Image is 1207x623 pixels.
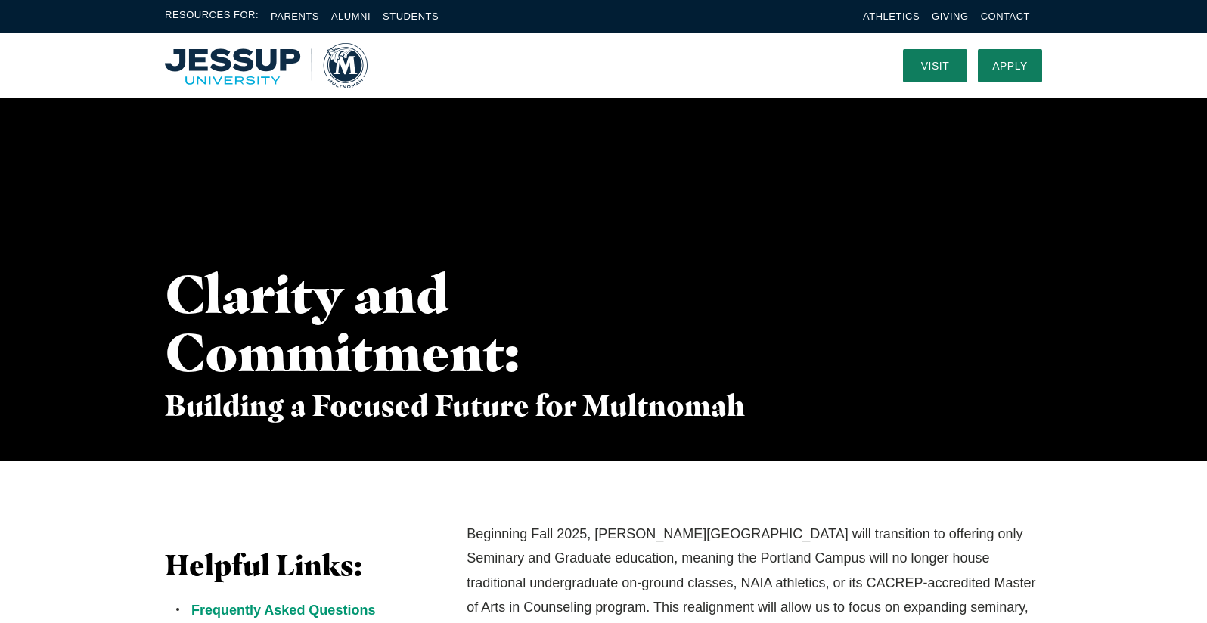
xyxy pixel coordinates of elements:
a: Athletics [863,11,920,22]
h3: Building a Focused Future for Multnomah [165,389,749,423]
a: Home [165,43,368,88]
a: Apply [978,49,1042,82]
a: Contact [981,11,1030,22]
a: Visit [903,49,967,82]
h1: Clarity and Commitment: [165,265,514,381]
h3: Helpful Links: [165,548,439,583]
a: Alumni [331,11,371,22]
a: Students [383,11,439,22]
a: Giving [932,11,969,22]
span: Resources For: [165,8,259,25]
a: Frequently Asked Questions [191,603,375,618]
img: Multnomah University Logo [165,43,368,88]
a: Parents [271,11,319,22]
